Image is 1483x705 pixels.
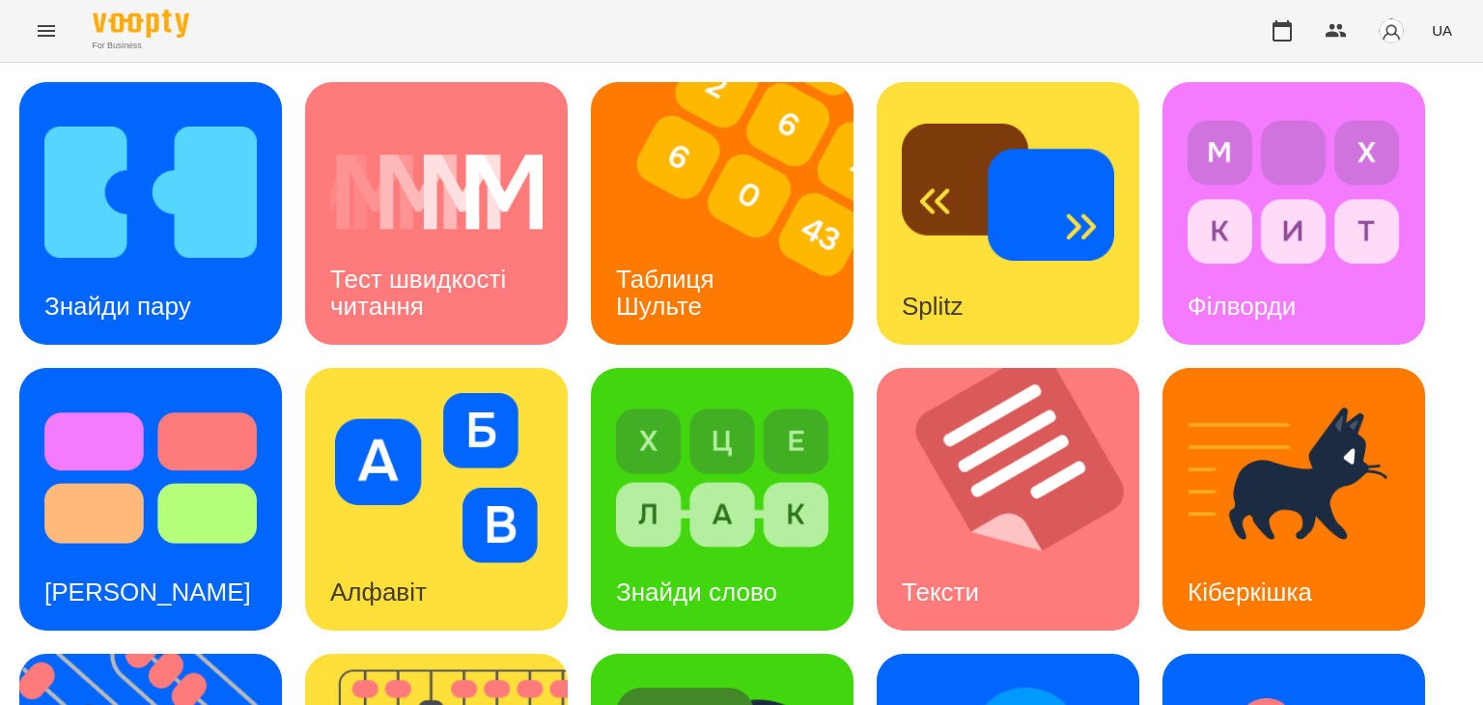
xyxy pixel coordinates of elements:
h3: Знайди пару [44,292,191,321]
a: ФілвордиФілворди [1162,82,1425,345]
a: Тест швидкості читанняТест швидкості читання [305,82,568,345]
h3: Таблиця Шульте [616,265,721,320]
img: Знайди пару [44,107,257,277]
img: Таблиця Шульте [591,82,878,345]
a: SplitzSplitz [877,82,1139,345]
h3: Кіберкішка [1188,578,1312,606]
img: Splitz [902,107,1114,277]
h3: Філворди [1188,292,1296,321]
h3: Знайди слово [616,578,777,606]
h3: [PERSON_NAME] [44,578,251,606]
a: Тест Струпа[PERSON_NAME] [19,368,282,631]
img: Знайди слово [616,393,828,563]
h3: Алфавіт [330,578,427,606]
h3: Splitz [902,292,964,321]
a: АлфавітАлфавіт [305,368,568,631]
button: UA [1424,13,1460,48]
h3: Тест швидкості читання [330,265,513,320]
a: Знайди паруЗнайди пару [19,82,282,345]
span: UA [1432,20,1452,41]
h3: Тексти [902,578,979,606]
img: avatar_s.png [1378,17,1405,44]
a: КіберкішкаКіберкішка [1162,368,1425,631]
img: Тест Струпа [44,393,257,563]
img: Алфавіт [330,393,543,563]
span: For Business [93,40,189,52]
a: Знайди словоЗнайди слово [591,368,853,631]
img: Тексти [877,368,1163,631]
a: ТекстиТексти [877,368,1139,631]
button: Menu [23,8,70,54]
img: Voopty Logo [93,10,189,38]
a: Таблиця ШультеТаблиця Шульте [591,82,853,345]
img: Кіберкішка [1188,393,1400,563]
img: Філворди [1188,107,1400,277]
img: Тест швидкості читання [330,107,543,277]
